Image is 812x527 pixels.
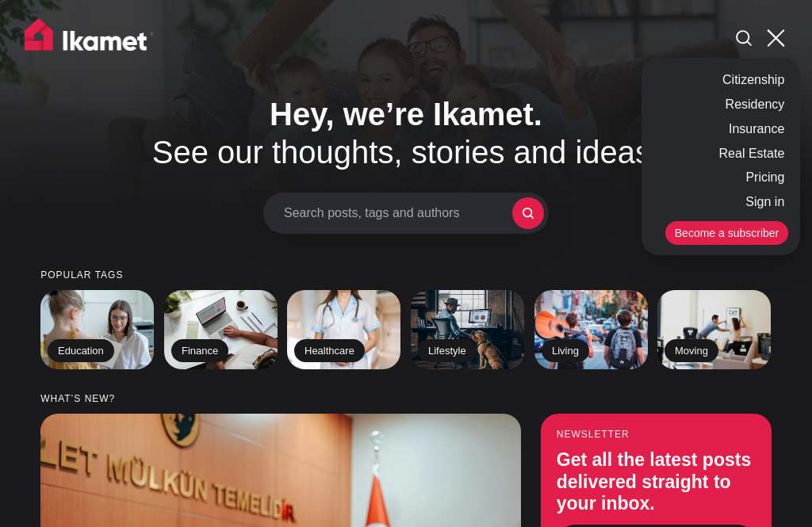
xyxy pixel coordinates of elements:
[411,290,524,369] a: Lifestyle
[665,221,789,245] a: Become a subscriber
[48,339,114,363] h2: Education
[40,270,772,281] small: Popular tags
[722,93,789,117] a: Residency
[40,290,154,369] a: Education
[270,97,542,132] span: Hey, we’re Ikamet.
[542,339,589,363] h2: Living
[741,166,788,190] a: Pricing
[40,394,772,404] small: What’s new?
[287,290,400,369] a: Healthcare
[725,117,788,142] a: Insurance
[418,339,477,363] h2: Lifestyle
[715,142,789,166] a: Real Estate
[557,430,756,440] small: Newsletter
[657,290,771,369] a: Moving
[718,68,788,93] a: Citizenship
[284,205,512,220] span: Search posts, tags and authors
[557,449,756,515] h3: Get all the latest posts delivered straight to your inbox.
[171,339,228,363] h2: Finance
[534,290,648,369] a: Living
[294,339,365,363] h2: Healthcare
[109,95,703,171] h1: See our thoughts, stories and ideas.
[25,18,155,58] img: Ikamet home
[665,339,718,363] h2: Moving
[741,190,788,215] a: Sign in
[164,290,278,369] a: Finance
